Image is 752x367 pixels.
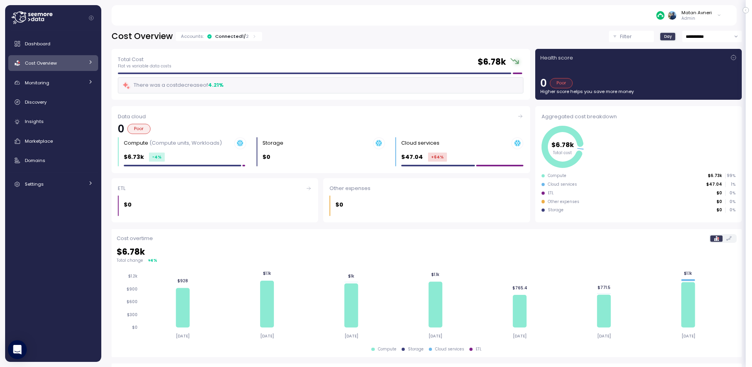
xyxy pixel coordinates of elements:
div: 4 % [150,257,157,263]
p: Accounts: [181,33,204,39]
tspan: $900 [127,287,138,292]
tspan: $928 [177,278,188,283]
div: Compute [548,173,566,179]
tspan: $765.4 [512,285,527,291]
tspan: [DATE] [428,333,442,339]
div: -4 % [149,153,165,162]
tspan: [DATE] [260,333,274,339]
span: Insights [25,118,44,125]
div: ETL [548,190,554,196]
a: Dashboard [8,36,98,52]
div: Other expenses [329,184,523,192]
p: 1 % [726,182,735,187]
p: 0 [118,124,124,134]
p: 0 % [726,199,735,205]
div: Storage [262,139,283,147]
a: Marketplace [8,133,98,149]
div: Matan Avneri [681,9,712,16]
div: ▾ [148,257,157,263]
div: Connected 1 / [215,33,249,39]
p: Admin [681,16,712,21]
span: Dashboard [25,41,50,47]
tspan: $771.5 [598,285,611,290]
div: Data cloud [118,113,523,121]
tspan: $0 [132,325,138,330]
a: Data cloud0PoorCompute (Compute units, Workloads)$6.73k-4%Storage $0Cloud services $47.04+64% [112,106,530,173]
p: $0 [717,190,722,196]
span: Settings [25,181,44,187]
div: Compute [124,139,222,147]
tspan: $1.1k [263,271,271,276]
tspan: $1.1k [684,271,692,276]
p: Flat vs variable data costs [118,63,171,69]
a: Insights [8,114,98,130]
span: Cost Overview [25,60,57,66]
p: 0 % [726,190,735,196]
h2: Cost Overview [112,31,173,42]
tspan: [DATE] [681,333,695,339]
div: Storage [408,347,424,352]
p: 0 % [726,207,735,213]
tspan: $600 [127,300,138,305]
button: Collapse navigation [86,15,96,21]
span: Marketplace [25,138,53,144]
div: Other expenses [548,199,579,205]
div: Accounts:Connected1/2 [176,32,262,41]
p: $47.04 [706,182,722,187]
a: Cost Overview [8,55,98,71]
div: ETL [118,184,312,192]
div: There was a cost decrease of [122,81,223,90]
span: Domains [25,157,45,164]
a: Monitoring [8,75,98,91]
tspan: $1.2k [128,274,138,279]
a: Domains [8,153,98,168]
p: Health score [540,54,573,62]
tspan: Total cost [553,150,572,155]
h2: $ 6.78k [478,56,506,68]
p: $6.73k [124,153,144,162]
a: Settings [8,176,98,192]
tspan: $1k [348,274,354,279]
img: 687cba7b7af778e9efcde14e.PNG [656,11,665,19]
p: $6.73k [708,173,722,179]
p: Higher score helps you save more money [540,88,737,95]
img: ALV-UjVfSksKmUoXBNaDrFeS3Qi9tPjXMD7TSeXz2n-7POgtYERKmkpmgmFt31zyHvQOLKmUN4fZwhU0f2ISfnbVWZ2oxC16Y... [668,11,676,19]
p: $0 [262,153,270,162]
p: Total Cost [118,56,171,63]
div: Aggregated cost breakdown [542,113,735,121]
a: Discovery [8,94,98,110]
p: (Compute units, Workloads) [149,139,222,147]
div: Open Intercom Messenger [8,340,27,359]
tspan: [DATE] [344,333,358,339]
p: 99 % [726,173,735,179]
p: $0 [717,207,722,213]
div: Poor [127,124,151,134]
tspan: $300 [127,312,138,317]
p: Filter [620,33,632,41]
button: Filter [609,31,654,42]
div: Poor [550,78,573,88]
tspan: $1.1k [431,272,439,277]
tspan: $6.78k [551,140,574,149]
div: Storage [548,207,564,213]
p: Total change [117,258,143,263]
div: ETL [476,347,482,352]
div: +64 % [428,153,447,162]
h2: $ 6.78k [117,246,737,258]
span: Day [664,34,672,39]
a: ETL$0 [112,178,318,223]
div: Cloud services [548,182,577,187]
tspan: [DATE] [513,333,527,339]
div: Cloud services [401,139,439,147]
span: Monitoring [25,80,49,86]
p: $0 [124,200,132,209]
div: Cloud services [435,347,464,352]
div: 4.21 % [208,81,223,89]
div: Compute [378,347,396,352]
tspan: [DATE] [597,333,611,339]
span: Discovery [25,99,47,105]
p: $47.04 [401,153,423,162]
p: 2 [246,33,249,39]
p: 0 [540,78,547,88]
p: $0 [335,200,343,209]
